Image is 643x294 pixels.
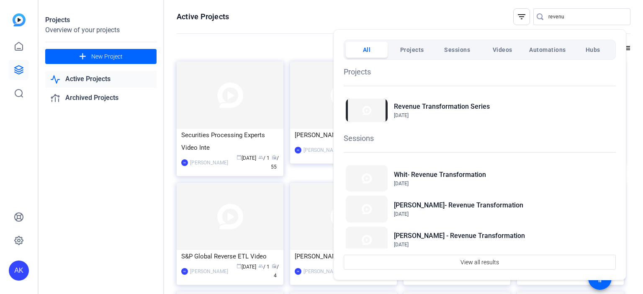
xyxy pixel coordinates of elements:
span: [DATE] [394,211,409,217]
h2: Whit- Revenue Transformation [394,170,486,180]
img: Thumbnail [346,196,388,222]
span: [DATE] [394,181,409,187]
img: Thumbnail [346,165,388,192]
span: All [363,42,371,57]
span: View all results [460,254,499,270]
h2: [PERSON_NAME] - Revenue Transformation [394,231,525,241]
h2: [PERSON_NAME]- Revenue Transformation [394,200,523,210]
span: Videos [493,42,512,57]
span: Sessions [444,42,470,57]
img: Thumbnail [346,99,388,122]
span: Hubs [586,42,600,57]
span: Projects [400,42,424,57]
span: [DATE] [394,112,409,118]
h1: Sessions [344,133,616,144]
h2: Revenue Transformation Series [394,102,490,112]
h1: Projects [344,66,616,77]
img: Thumbnail [346,227,388,253]
button: View all results [344,255,616,270]
span: [DATE] [394,242,409,248]
span: Automations [529,42,566,57]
